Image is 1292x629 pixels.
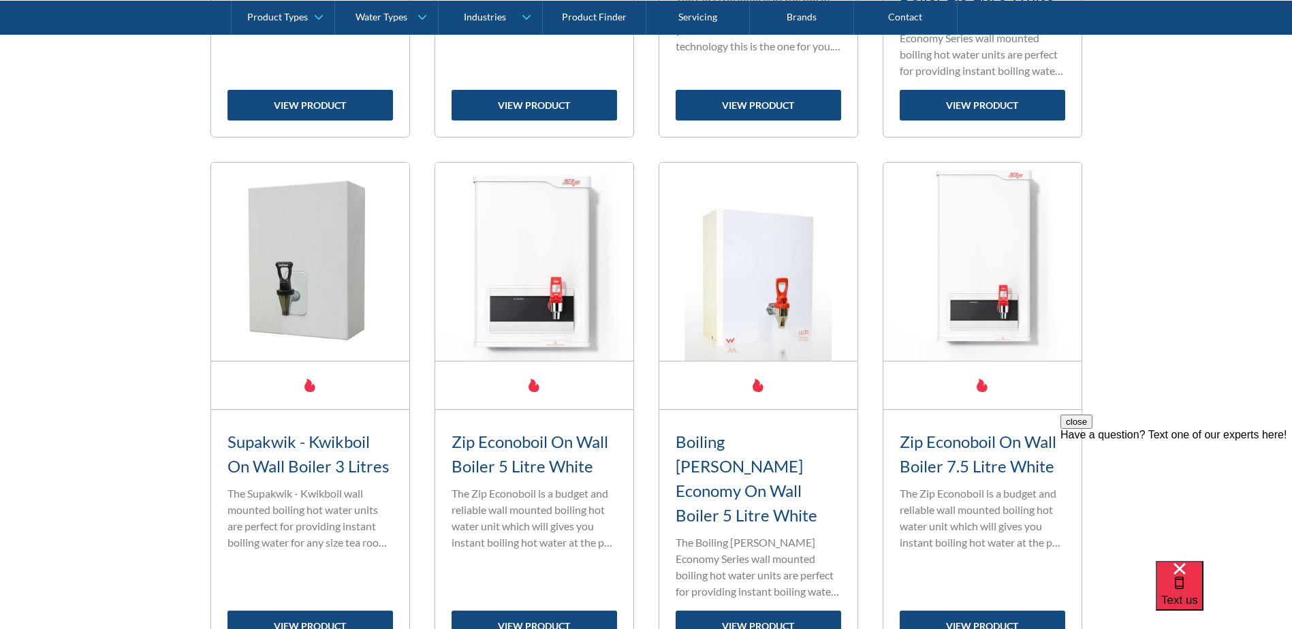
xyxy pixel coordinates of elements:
iframe: podium webchat widget prompt [1060,415,1292,578]
h3: Zip Econoboil On Wall Boiler 7.5 Litre White [900,430,1065,479]
div: Water Types [356,11,407,22]
h3: Supakwik - Kwikboil On Wall Boiler 3 Litres [227,430,393,479]
a: view product [676,90,841,120]
p: The Boiling [PERSON_NAME] Economy Series wall mounted boiling hot water units are perfect for pro... [676,534,841,600]
p: The Zip Econoboil is a budget and reliable wall mounted boiling hot water unit which will gives y... [900,485,1065,551]
img: Boiling Billy Economy On Wall Boiler 5 Litre White [659,163,857,361]
div: Product Types [247,11,308,22]
img: Zip Econoboil On Wall Boiler 7.5 Litre White [883,163,1082,361]
div: Industries [464,11,506,22]
img: Zip Econoboil On Wall Boiler 5 Litre White [435,163,633,361]
img: Supakwik - Kwikboil On Wall Boiler 3 Litres [211,163,409,361]
a: view product [452,90,617,120]
h3: Zip Econoboil On Wall Boiler 5 Litre White [452,430,617,479]
p: The Boiling [PERSON_NAME] Economy Series wall mounted boiling hot water units are perfect for pro... [900,14,1065,79]
p: The Supakwik - Kwikboil wall mounted boiling hot water units are perfect for providing instant bo... [227,485,393,551]
h3: Boiling [PERSON_NAME] Economy On Wall Boiler 5 Litre White [676,430,841,528]
iframe: podium webchat widget bubble [1156,561,1292,629]
a: view product [900,90,1065,120]
p: The Zip Econoboil is a budget and reliable wall mounted boiling hot water unit which will gives y... [452,485,617,551]
a: view product [227,90,393,120]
